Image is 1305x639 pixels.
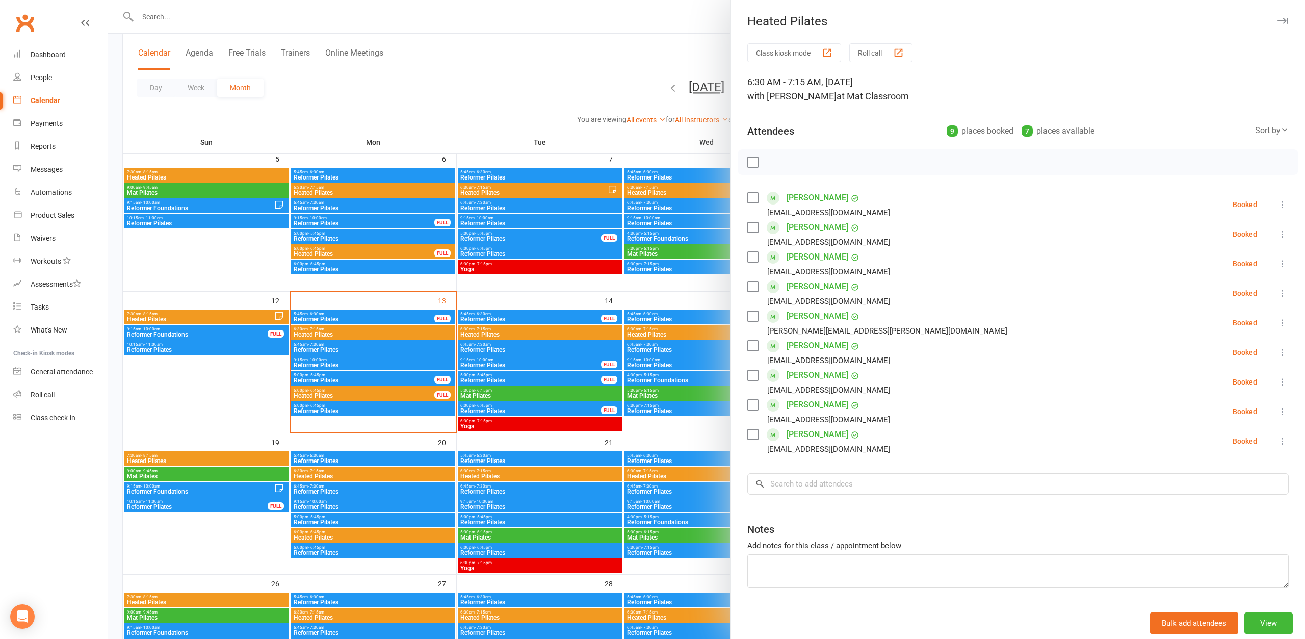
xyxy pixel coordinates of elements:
[13,273,108,296] a: Assessments
[13,66,108,89] a: People
[747,124,794,138] div: Attendees
[767,324,1007,338] div: [PERSON_NAME][EMAIL_ADDRESS][PERSON_NAME][DOMAIN_NAME]
[787,338,848,354] a: [PERSON_NAME]
[947,125,958,137] div: 9
[787,190,848,206] a: [PERSON_NAME]
[747,473,1289,495] input: Search to add attendees
[13,296,108,319] a: Tasks
[31,391,55,399] div: Roll call
[31,368,93,376] div: General attendance
[31,211,74,219] div: Product Sales
[13,158,108,181] a: Messages
[10,604,35,629] div: Open Intercom Messenger
[849,43,912,62] button: Roll call
[31,326,67,334] div: What's New
[31,303,49,311] div: Tasks
[1233,319,1257,326] div: Booked
[787,219,848,236] a: [PERSON_NAME]
[787,367,848,384] a: [PERSON_NAME]
[31,280,81,288] div: Assessments
[1233,378,1257,386] div: Booked
[31,165,63,173] div: Messages
[947,124,1013,138] div: places booked
[767,443,890,456] div: [EMAIL_ADDRESS][DOMAIN_NAME]
[31,414,75,422] div: Class check-in
[31,142,56,150] div: Reports
[31,73,52,82] div: People
[767,354,890,367] div: [EMAIL_ADDRESS][DOMAIN_NAME]
[31,188,72,196] div: Automations
[1233,290,1257,297] div: Booked
[1233,201,1257,208] div: Booked
[747,91,837,101] span: with [PERSON_NAME]
[31,96,60,105] div: Calendar
[787,308,848,324] a: [PERSON_NAME]
[31,119,63,127] div: Payments
[747,522,774,536] div: Notes
[1022,124,1094,138] div: places available
[767,206,890,219] div: [EMAIL_ADDRESS][DOMAIN_NAME]
[31,234,56,242] div: Waivers
[13,406,108,429] a: Class kiosk mode
[1255,124,1289,137] div: Sort by
[747,540,1289,552] div: Add notes for this class / appointment below
[837,91,909,101] span: at Mat Classroom
[13,181,108,204] a: Automations
[13,89,108,112] a: Calendar
[1022,125,1033,137] div: 7
[12,10,38,36] a: Clubworx
[13,250,108,273] a: Workouts
[13,135,108,158] a: Reports
[1233,349,1257,356] div: Booked
[13,112,108,135] a: Payments
[767,295,890,308] div: [EMAIL_ADDRESS][DOMAIN_NAME]
[13,319,108,342] a: What's New
[747,43,841,62] button: Class kiosk mode
[13,384,108,406] a: Roll call
[747,75,1289,104] div: 6:30 AM - 7:15 AM, [DATE]
[787,278,848,295] a: [PERSON_NAME]
[767,384,890,397] div: [EMAIL_ADDRESS][DOMAIN_NAME]
[13,43,108,66] a: Dashboard
[787,249,848,265] a: [PERSON_NAME]
[767,236,890,249] div: [EMAIL_ADDRESS][DOMAIN_NAME]
[731,14,1305,29] div: Heated Pilates
[13,361,108,384] a: General attendance kiosk mode
[1233,438,1257,445] div: Booked
[767,413,890,426] div: [EMAIL_ADDRESS][DOMAIN_NAME]
[787,426,848,443] a: [PERSON_NAME]
[1233,260,1257,267] div: Booked
[13,227,108,250] a: Waivers
[31,50,66,59] div: Dashboard
[1233,408,1257,415] div: Booked
[1233,231,1257,238] div: Booked
[787,397,848,413] a: [PERSON_NAME]
[1244,612,1293,634] button: View
[13,204,108,227] a: Product Sales
[1150,612,1238,634] button: Bulk add attendees
[31,257,61,265] div: Workouts
[767,265,890,278] div: [EMAIL_ADDRESS][DOMAIN_NAME]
